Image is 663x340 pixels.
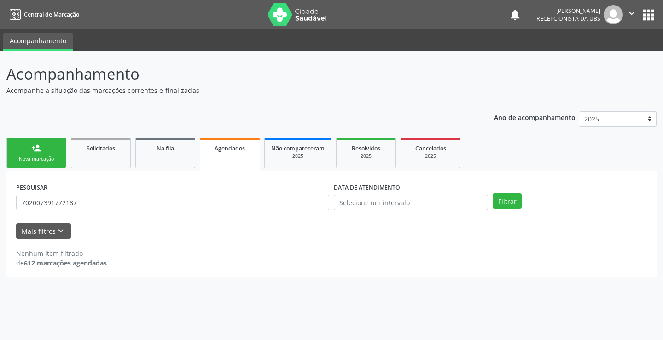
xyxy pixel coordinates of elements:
[623,5,640,24] button: 
[13,156,59,162] div: Nova marcação
[604,5,623,24] img: img
[536,7,600,15] div: [PERSON_NAME]
[494,111,576,123] p: Ano de acompanhamento
[640,7,657,23] button: apps
[56,226,66,236] i: keyboard_arrow_down
[6,86,461,95] p: Acompanhe a situação das marcações correntes e finalizadas
[6,63,461,86] p: Acompanhamento
[352,144,380,152] span: Resolvidos
[407,153,454,160] div: 2025
[415,144,446,152] span: Cancelados
[334,195,488,210] input: Selecione um intervalo
[157,144,174,152] span: Na fila
[24,259,107,267] strong: 612 marcações agendadas
[16,248,107,258] div: Nenhum item filtrado
[271,144,325,152] span: Não compareceram
[536,15,600,23] span: Recepcionista da UBS
[16,258,107,268] div: de
[627,8,637,18] i: 
[3,33,73,51] a: Acompanhamento
[509,8,522,21] button: notifications
[271,153,325,160] div: 2025
[215,144,245,152] span: Agendados
[6,7,79,22] a: Central de Marcação
[16,223,71,239] button: Mais filtroskeyboard_arrow_down
[16,180,47,195] label: PESQUISAR
[31,143,41,153] div: person_add
[24,11,79,18] span: Central de Marcação
[493,193,522,209] button: Filtrar
[334,180,400,195] label: DATA DE ATENDIMENTO
[16,195,329,210] input: Nome, CNS
[343,153,389,160] div: 2025
[87,144,115,152] span: Solicitados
